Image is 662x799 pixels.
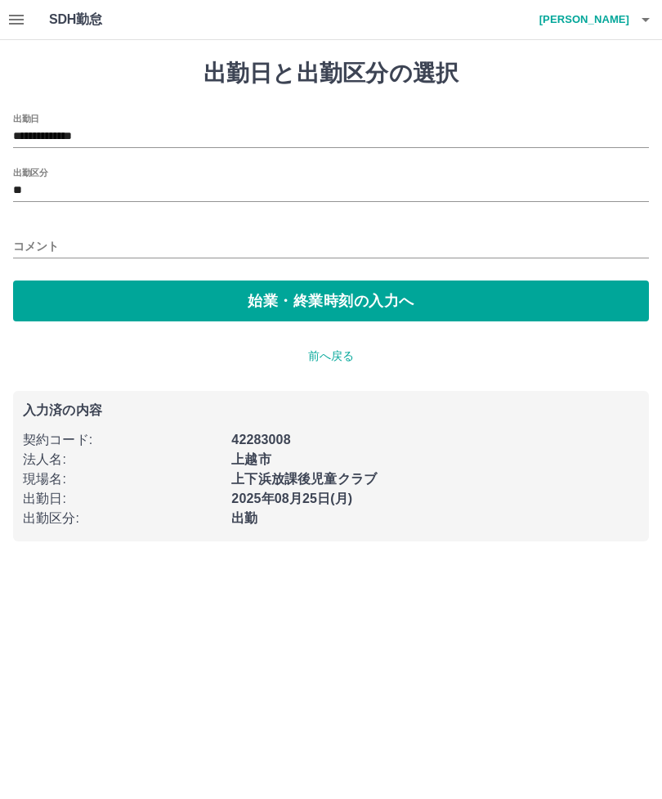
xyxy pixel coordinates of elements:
[13,60,649,88] h1: 出勤日と出勤区分の選択
[13,348,649,365] p: 前へ戻る
[23,489,221,509] p: 出勤日 :
[23,404,639,417] p: 入力済の内容
[231,511,257,525] b: 出勤
[13,112,39,124] label: 出勤日
[13,166,47,178] label: 出勤区分
[231,472,377,486] b: 上下浜放課後児童クラブ
[23,450,221,469] p: 法人名 :
[23,509,221,528] p: 出勤区分 :
[231,433,290,447] b: 42283008
[13,281,649,321] button: 始業・終業時刻の入力へ
[23,430,221,450] p: 契約コード :
[231,492,352,505] b: 2025年08月25日(月)
[231,452,271,466] b: 上越市
[23,469,221,489] p: 現場名 :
